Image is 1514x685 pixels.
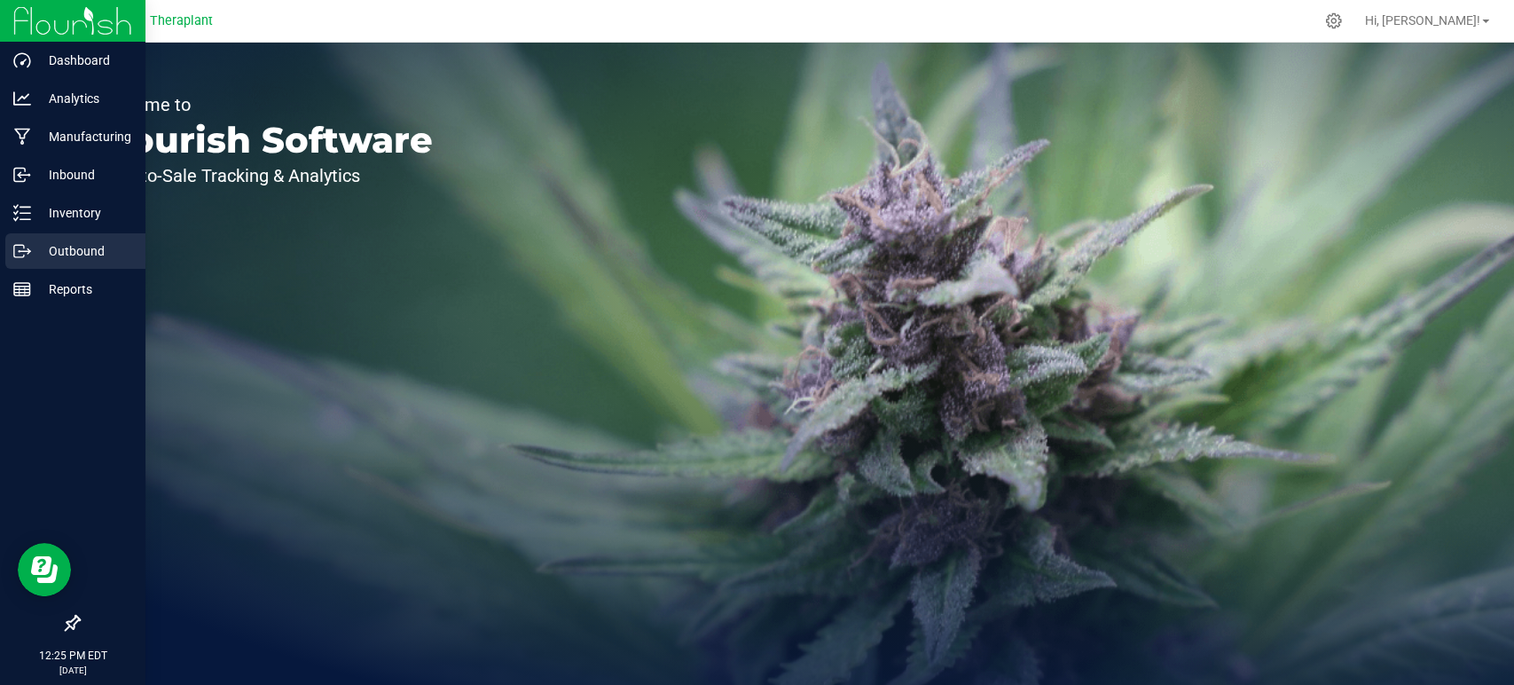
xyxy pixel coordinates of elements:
[8,664,137,677] p: [DATE]
[31,202,137,224] p: Inventory
[31,126,137,147] p: Manufacturing
[13,242,31,260] inline-svg: Outbound
[31,164,137,185] p: Inbound
[13,166,31,184] inline-svg: Inbound
[31,88,137,109] p: Analytics
[13,90,31,107] inline-svg: Analytics
[18,543,71,596] iframe: Resource center
[150,13,213,28] span: Theraplant
[31,279,137,300] p: Reports
[31,240,137,262] p: Outbound
[13,204,31,222] inline-svg: Inventory
[96,122,433,158] p: Flourish Software
[31,50,137,71] p: Dashboard
[8,648,137,664] p: 12:25 PM EDT
[13,51,31,69] inline-svg: Dashboard
[1322,12,1345,29] div: Manage settings
[1365,13,1480,28] span: Hi, [PERSON_NAME]!
[13,128,31,146] inline-svg: Manufacturing
[13,280,31,298] inline-svg: Reports
[96,167,433,185] p: Seed-to-Sale Tracking & Analytics
[96,96,433,114] p: Welcome to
